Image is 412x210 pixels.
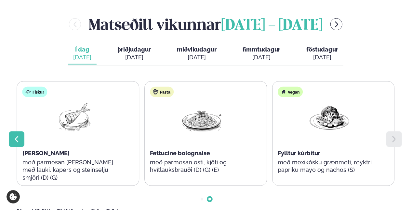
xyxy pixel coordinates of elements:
img: Spagetti.png [181,102,222,133]
div: [DATE] [73,53,91,61]
img: fish.svg [26,89,31,95]
div: [DATE] [306,53,338,61]
span: Í dag [73,46,91,53]
p: með parmesan osti, kjöti og hvítlauksbrauði (D) (G) (E) [150,158,253,174]
button: föstudagur [DATE] [301,43,343,65]
span: [DATE] - [DATE] [221,19,323,33]
div: [DATE] [117,53,151,61]
button: menu-btn-right [330,18,342,30]
span: [PERSON_NAME] [22,150,70,157]
p: með mexíkósku grænmeti, reyktri papriku mayo og nachos (S) [278,158,381,174]
img: Vegan.svg [281,89,286,95]
div: [DATE] [177,53,217,61]
button: Í dag [DATE] [68,43,97,65]
button: miðvikudagur [DATE] [172,43,222,65]
span: Go to slide 2 [208,198,211,201]
span: þriðjudagur [117,46,151,53]
div: [DATE] [243,53,280,61]
h2: Matseðill vikunnar [89,14,323,35]
button: þriðjudagur [DATE] [112,43,156,65]
span: Fylltur kúrbítur [278,150,320,157]
a: Cookie settings [7,190,20,203]
span: föstudagur [306,46,338,53]
p: með parmesan [PERSON_NAME] með lauki, kapers og steinselju smjöri (D) (G) [22,158,126,182]
img: Fish.png [53,102,95,133]
div: Fiskur [22,87,47,97]
button: fimmtudagur [DATE] [237,43,286,65]
div: Vegan [278,87,303,97]
img: Vegan.png [309,102,350,133]
span: Fettucine bolognaise [150,150,210,157]
span: fimmtudagur [243,46,280,53]
div: Pasta [150,87,174,97]
button: menu-btn-left [69,18,81,30]
span: miðvikudagur [177,46,217,53]
img: pasta.svg [153,89,158,95]
span: Go to slide 1 [201,198,203,201]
